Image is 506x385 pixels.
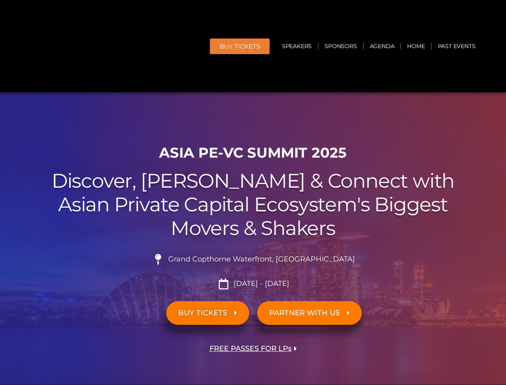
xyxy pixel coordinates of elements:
[198,337,309,361] a: FREE PASSES FOR LPs
[29,144,478,161] h1: ASIA PE-VC Summit 2025
[210,38,270,54] a: BUY Tickets
[364,37,401,55] a: Agenda
[29,169,478,240] h2: Discover, [PERSON_NAME] & Connect with Asian Private Capital Ecosystem's Biggest Movers & Shakers
[276,37,318,55] a: Speakers
[178,309,227,317] span: BUY TICKETS
[166,301,249,325] a: BUY TICKETS
[319,37,363,55] a: Sponsors
[269,309,340,317] span: PARTNER WITH US
[220,43,260,49] span: BUY Tickets
[166,255,355,264] span: Grand Copthorne Waterfront, [GEOGRAPHIC_DATA]​
[257,301,362,325] a: PARTNER WITH US
[401,37,431,55] a: Home
[232,280,289,288] span: [DATE] - [DATE]
[432,37,482,55] a: Past Events
[210,345,292,353] span: FREE PASSES FOR LPs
